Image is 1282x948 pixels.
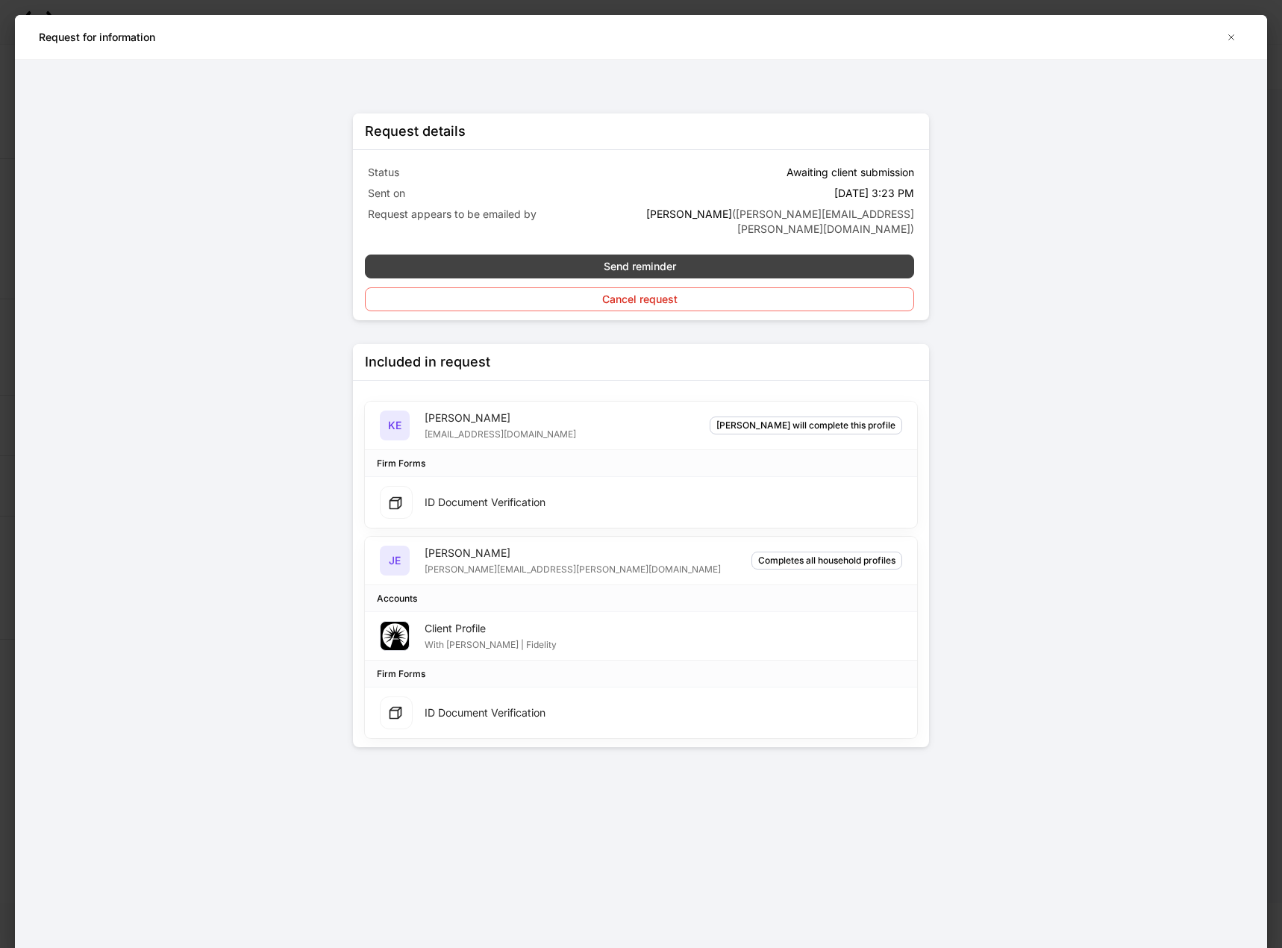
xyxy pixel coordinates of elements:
[644,207,914,237] p: [PERSON_NAME]
[425,705,545,720] div: ID Document Verification
[365,122,466,140] div: Request details
[425,411,576,425] div: [PERSON_NAME]
[425,425,576,440] div: [EMAIL_ADDRESS][DOMAIN_NAME]
[39,30,155,45] h5: Request for information
[365,287,914,311] button: Cancel request
[425,561,721,576] div: [PERSON_NAME][EMAIL_ADDRESS][PERSON_NAME][DOMAIN_NAME]
[368,165,638,180] p: Status
[365,255,914,278] button: Send reminder
[377,591,417,605] div: Accounts
[834,186,914,201] p: [DATE] 3:23 PM
[425,546,721,561] div: [PERSON_NAME]
[425,636,557,651] div: With [PERSON_NAME] | Fidelity
[604,259,676,274] div: Send reminder
[368,207,638,222] p: Request appears to be emailed by
[368,186,638,201] p: Sent on
[732,208,914,235] span: ( [PERSON_NAME][EMAIL_ADDRESS][PERSON_NAME][DOMAIN_NAME] )
[716,418,895,432] div: [PERSON_NAME] will complete this profile
[602,292,678,307] div: Cancel request
[377,667,425,681] div: Firm Forms
[377,456,425,470] div: Firm Forms
[758,553,895,567] div: Completes all household profiles
[389,553,401,568] h5: JE
[388,418,401,433] h5: KE
[425,495,545,510] div: ID Document Verification
[365,353,490,371] div: Included in request
[787,165,914,180] p: Awaiting client submission
[425,621,557,636] div: Client Profile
